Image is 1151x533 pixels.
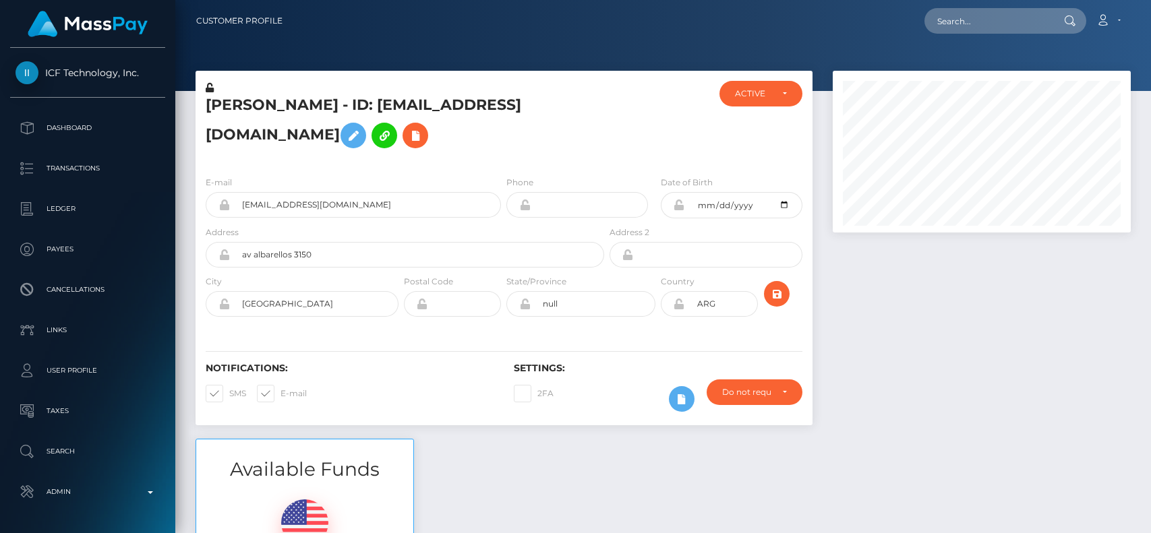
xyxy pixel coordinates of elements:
[10,435,165,468] a: Search
[404,276,453,288] label: Postal Code
[206,95,597,155] h5: [PERSON_NAME] - ID: [EMAIL_ADDRESS][DOMAIN_NAME]
[10,273,165,307] a: Cancellations
[16,61,38,84] img: ICF Technology, Inc.
[206,226,239,239] label: Address
[735,88,771,99] div: ACTIVE
[206,363,494,374] h6: Notifications:
[10,111,165,145] a: Dashboard
[10,313,165,347] a: Links
[16,320,160,340] p: Links
[16,441,160,462] p: Search
[661,177,713,189] label: Date of Birth
[10,67,165,79] span: ICF Technology, Inc.
[206,276,222,288] label: City
[16,118,160,138] p: Dashboard
[16,401,160,421] p: Taxes
[16,239,160,259] p: Payees
[16,199,160,219] p: Ledger
[206,385,246,402] label: SMS
[196,7,283,35] a: Customer Profile
[10,475,165,509] a: Admin
[707,379,802,405] button: Do not require
[28,11,148,37] img: MassPay Logo
[16,280,160,300] p: Cancellations
[506,177,533,189] label: Phone
[610,226,649,239] label: Address 2
[514,363,802,374] h6: Settings:
[206,177,232,189] label: E-mail
[506,276,566,288] label: State/Province
[10,232,165,266] a: Payees
[10,354,165,387] a: User Profile
[10,152,165,185] a: Transactions
[722,387,771,398] div: Do not require
[10,394,165,428] a: Taxes
[257,385,307,402] label: E-mail
[661,276,695,288] label: Country
[16,158,160,179] p: Transactions
[10,192,165,226] a: Ledger
[719,81,802,106] button: ACTIVE
[16,360,160,381] p: User Profile
[514,385,554,402] label: 2FA
[924,8,1051,34] input: Search...
[196,456,413,482] h3: Available Funds
[16,482,160,502] p: Admin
